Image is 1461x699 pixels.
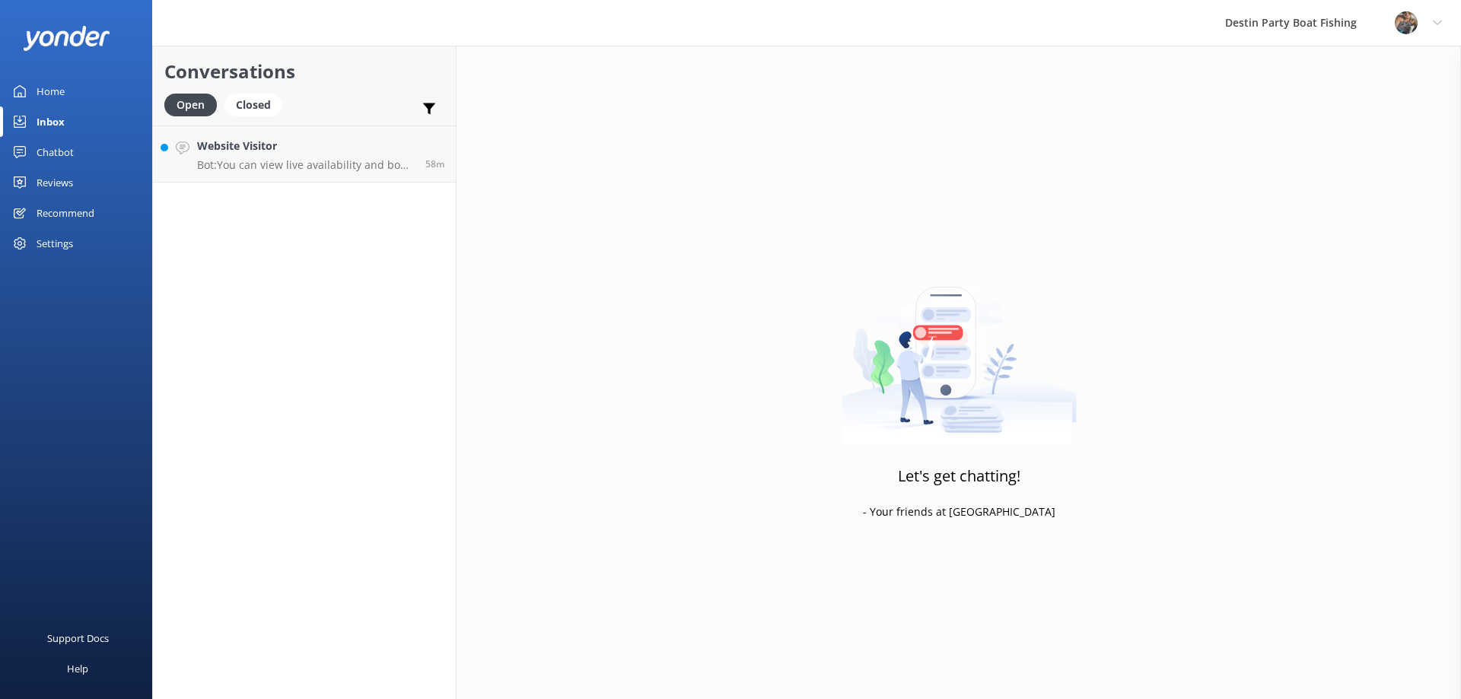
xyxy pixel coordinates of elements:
h3: Let's get chatting! [898,464,1020,488]
div: Open [164,94,217,116]
a: Closed [224,96,290,113]
p: - Your friends at [GEOGRAPHIC_DATA] [863,504,1055,520]
p: Bot: You can view live availability and book your trip online at [URL][DOMAIN_NAME]. [197,158,414,172]
img: 250-1666038197.jpg [1395,11,1418,34]
div: Support Docs [47,623,109,653]
span: Sep 05 2025 09:18am (UTC -05:00) America/Cancun [425,157,444,170]
div: Closed [224,94,282,116]
img: artwork of a man stealing a conversation from at giant smartphone [842,255,1077,445]
h4: Website Visitor [197,138,414,154]
a: Website VisitorBot:You can view live availability and book your trip online at [URL][DOMAIN_NAME]... [153,126,456,183]
h2: Conversations [164,57,444,86]
a: Open [164,96,224,113]
div: Settings [37,228,73,259]
div: Home [37,76,65,106]
div: Help [67,653,88,684]
img: yonder-white-logo.png [23,26,110,51]
div: Recommend [37,198,94,228]
div: Reviews [37,167,73,198]
div: Chatbot [37,137,74,167]
div: Inbox [37,106,65,137]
